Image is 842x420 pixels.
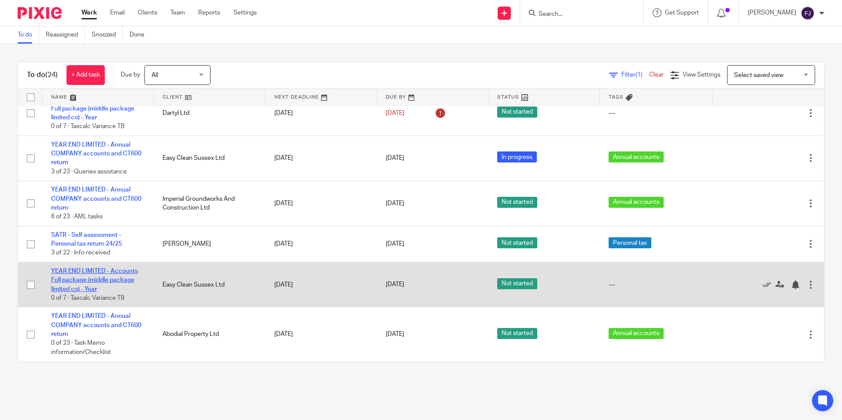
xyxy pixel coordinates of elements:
[154,91,265,136] td: Dartyl Ltd
[110,8,125,17] a: Email
[497,237,537,248] span: Not started
[497,107,537,118] span: Not started
[266,262,377,307] td: [DATE]
[121,70,140,79] p: Due by
[748,8,796,17] p: [PERSON_NAME]
[129,26,151,44] a: Done
[51,169,127,175] span: 3 of 23 · Queries assistance
[154,262,265,307] td: Easy Clean Sussex Ltd
[683,72,720,78] span: View Settings
[154,307,265,361] td: Abodial Property Ltd
[386,331,404,337] span: [DATE]
[386,110,404,116] span: [DATE]
[51,250,110,256] span: 3 of 22 · Info received
[51,96,138,121] a: YEAR END LIMITED - Accounts Full package (middle package limited co) - Year
[66,65,105,85] a: + Add task
[609,95,624,99] span: Tags
[762,280,776,289] a: Mark as done
[497,328,537,339] span: Not started
[51,232,122,247] a: SATR - Self assessment - Personal tax return 24/25
[51,313,141,337] a: YEAR END LIMITED - Annual COMPANY accounts and CT600 return
[51,214,103,220] span: 6 of 23 · AML tasks
[266,181,377,226] td: [DATE]
[609,328,664,339] span: Annual accounts
[801,6,815,20] img: svg%3E
[51,187,141,211] a: YEAR END LIMITED - Annual COMPANY accounts and CT600 return
[621,72,649,78] span: Filter
[51,123,125,129] span: 0 of 7 · Taxcalc Variance TB
[154,136,265,181] td: Easy Clean Sussex Ltd
[609,237,651,248] span: Personal tax
[51,295,125,301] span: 0 of 7 · Taxcalc Variance TB
[609,109,703,118] div: ---
[51,340,111,356] span: 0 of 23 · Task Memo information/Checklist
[151,72,158,78] span: All
[609,197,664,208] span: Annual accounts
[734,72,783,78] span: Select saved view
[138,8,157,17] a: Clients
[154,226,265,262] td: [PERSON_NAME]
[266,226,377,262] td: [DATE]
[51,268,138,292] a: YEAR END LIMITED - Accounts Full package (middle package limited co) - Year
[81,8,97,17] a: Work
[386,241,404,247] span: [DATE]
[18,26,39,44] a: To do
[386,200,404,206] span: [DATE]
[538,11,617,18] input: Search
[170,8,185,17] a: Team
[497,197,537,208] span: Not started
[497,278,537,289] span: Not started
[92,26,123,44] a: Snoozed
[386,282,404,288] span: [DATE]
[266,307,377,361] td: [DATE]
[154,181,265,226] td: Imperial Groundworks And Construction Ltd
[609,280,703,289] div: ---
[386,155,404,161] span: [DATE]
[635,72,643,78] span: (1)
[27,70,58,80] h1: To do
[45,71,58,78] span: (24)
[665,10,699,16] span: Get Support
[18,7,62,19] img: Pixie
[198,8,220,17] a: Reports
[46,26,85,44] a: Reassigned
[51,142,141,166] a: YEAR END LIMITED - Annual COMPANY accounts and CT600 return
[266,91,377,136] td: [DATE]
[266,136,377,181] td: [DATE]
[609,151,664,162] span: Annual accounts
[233,8,257,17] a: Settings
[497,151,537,162] span: In progress
[649,72,664,78] a: Clear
